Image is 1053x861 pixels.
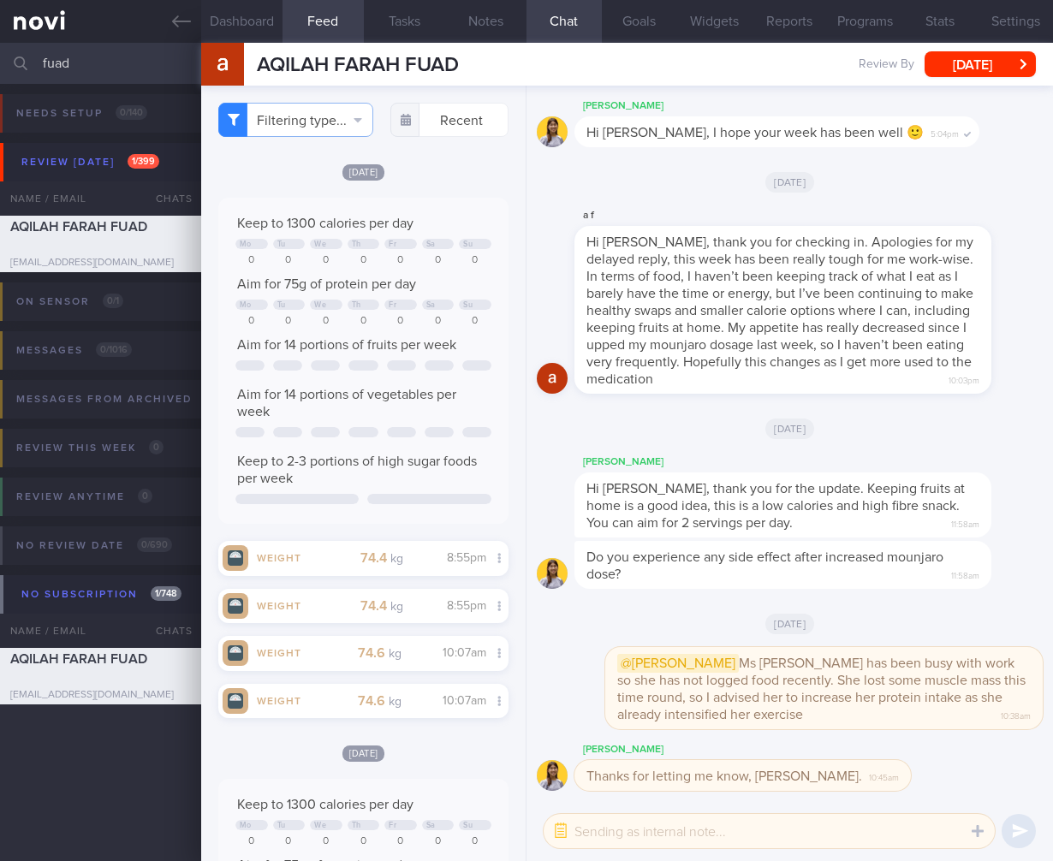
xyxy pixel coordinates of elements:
div: Mo [240,300,252,310]
small: kg [389,648,402,660]
button: Filtering type... [218,103,373,137]
span: 0 [138,489,152,503]
span: Ms [PERSON_NAME] has been busy with work so she has not logged food recently. She lost some muscl... [617,654,1026,721]
div: [EMAIL_ADDRESS][DOMAIN_NAME] [10,257,191,270]
span: Do you experience any side effect after increased mounjaro dose? [586,550,943,581]
strong: 74.6 [358,646,385,660]
span: [DATE] [765,172,814,193]
small: kg [390,553,403,565]
div: Weight [248,597,317,612]
span: 11:58am [951,514,979,531]
div: 0 [348,254,380,267]
div: Review anytime [12,485,157,508]
small: kg [389,696,402,708]
span: 8:55pm [447,600,486,612]
div: Su [463,300,473,310]
div: 0 [348,835,380,848]
div: Th [352,300,361,310]
div: Tu [277,821,286,830]
div: 0 [384,254,417,267]
span: @[PERSON_NAME] [617,654,739,673]
span: [DATE] [765,614,814,634]
div: Chats [133,614,201,648]
div: 0 [459,254,491,267]
span: 10:07am [443,695,486,707]
span: 10:07am [443,647,486,659]
div: Fr [389,821,396,830]
span: 0 / 140 [116,105,147,120]
div: a f [574,205,1043,226]
span: [DATE] [765,419,814,439]
span: 0 / 690 [137,537,172,552]
div: Mo [240,821,252,830]
span: Aim for 14 portions of vegetables per week [237,388,456,419]
div: Weight [248,692,317,707]
div: We [314,821,326,830]
span: Hi [PERSON_NAME], thank you for the update. Keeping fruits at home is a good idea, this is a low ... [586,482,965,530]
div: 0 [235,254,268,267]
div: Fr [389,300,396,310]
div: Weight [248,644,317,659]
div: 0 [235,315,268,328]
div: Messages from Archived [12,388,233,411]
strong: 74.4 [360,551,387,565]
span: Keep to 2-3 portions of high sugar foods per week [237,454,477,485]
div: Tu [277,240,286,249]
div: 0 [459,315,491,328]
div: [PERSON_NAME] [574,739,962,760]
span: 5:04pm [931,124,959,140]
div: 0 [422,315,455,328]
div: Su [463,821,473,830]
div: Th [352,240,361,249]
span: Hi [PERSON_NAME], I hope your week has been well 🙂 [586,126,924,140]
div: 0 [384,315,417,328]
span: 0 [149,440,164,454]
div: On sensor [12,290,128,313]
div: 0 [310,315,342,328]
span: 10:03pm [949,371,979,387]
div: Weight [248,549,317,564]
span: Aim for 75g of protein per day [237,277,416,291]
div: Th [352,821,361,830]
span: 0 / 1 [103,294,123,308]
div: Needs setup [12,102,152,125]
div: No subscription [17,583,186,606]
span: Review By [859,57,914,73]
div: [EMAIL_ADDRESS][DOMAIN_NAME] [10,689,191,702]
div: 0 [273,315,306,328]
div: We [314,240,326,249]
div: Review [DATE] [17,151,164,174]
div: Su [463,240,473,249]
div: [PERSON_NAME] [574,452,1043,472]
div: Sa [426,300,436,310]
span: 11:58am [951,566,979,582]
div: Sa [426,821,436,830]
span: Aim for 14 portions of fruits per week [237,338,456,352]
span: Hi [PERSON_NAME], thank you for checking in. Apologies for my delayed reply, this week has been r... [586,235,973,386]
div: No review date [12,534,176,557]
div: 0 [273,835,306,848]
div: 0 [273,254,306,267]
span: Keep to 1300 calories per day [237,217,413,230]
div: Review this week [12,436,168,460]
div: 0 [422,254,455,267]
span: AQILAH FARAH FUAD [10,220,147,234]
div: We [314,300,326,310]
div: 0 [384,835,417,848]
span: 10:38am [1001,706,1031,722]
span: 1 / 748 [151,586,181,601]
strong: 74.6 [358,694,385,708]
span: 1 / 399 [128,154,159,169]
span: AQILAH FARAH FUAD [10,652,147,666]
div: 0 [459,835,491,848]
div: Chats [133,181,201,216]
div: Fr [389,240,396,249]
div: Sa [426,240,436,249]
span: Thanks for letting me know, [PERSON_NAME]. [586,769,862,783]
small: kg [390,601,403,613]
span: 10:45am [869,768,899,784]
span: Keep to 1300 calories per day [237,798,413,811]
div: Messages [12,339,136,362]
span: 8:55pm [447,552,486,564]
span: [DATE] [342,745,385,762]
